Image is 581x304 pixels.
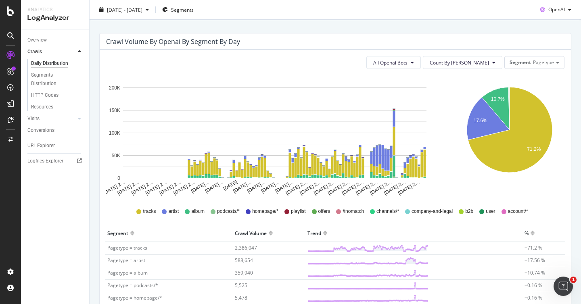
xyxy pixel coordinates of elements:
div: Conversions [27,126,54,135]
iframe: Intercom live chat [554,277,573,296]
span: user [486,208,495,215]
text: 150K [109,108,120,113]
div: Analytics [27,6,83,13]
span: b2b [465,208,473,215]
div: Crawl Volume by openai by Segment by Day [106,37,240,46]
a: Overview [27,36,84,44]
div: Daily Distribution [31,59,68,68]
div: Logfiles Explorer [27,157,63,165]
svg: A chart. [106,75,443,196]
span: homepage/* [252,208,278,215]
text: 17.6% [474,118,487,123]
a: URL Explorer [27,142,84,150]
span: Pagetype = homepage/* [107,294,162,301]
a: Daily Distribution [31,59,84,68]
span: 5,525 [235,282,247,289]
span: OpenAI [548,6,565,13]
span: Pagetype = artist [107,257,145,264]
span: +71.2 % [525,244,542,251]
span: offers [318,208,330,215]
a: Logfiles Explorer [27,157,84,165]
text: 0 [117,175,120,181]
span: tracks [143,208,156,215]
span: #nomatch [343,208,364,215]
div: Segments Distribution [31,71,76,88]
span: Pagetype [533,59,554,66]
a: Resources [31,103,84,111]
span: +17.56 % [525,257,545,264]
div: Segment [107,227,128,239]
span: channels/* [376,208,399,215]
span: Segment [510,59,531,66]
span: +0.16 % [525,294,542,301]
span: Pagetype = tracks [107,244,147,251]
text: 10.7% [491,97,505,102]
span: 359,940 [235,269,253,276]
span: +0.16 % [525,282,542,289]
button: All Openai Bots [366,56,421,69]
div: HTTP Codes [31,91,59,100]
div: Overview [27,36,47,44]
text: 200K [109,85,120,91]
text: 100K [109,130,120,136]
button: [DATE] - [DATE] [96,3,152,16]
text: 71.2% [527,146,541,152]
text: 50K [112,153,120,158]
a: HTTP Codes [31,91,84,100]
div: Crawls [27,48,42,56]
div: Visits [27,115,40,123]
span: 588,654 [235,257,253,264]
span: artist [168,208,179,215]
text: [DATE] [222,179,238,192]
span: playlist [291,208,306,215]
div: % [525,227,529,239]
a: Visits [27,115,75,123]
span: company-and-legal [412,208,453,215]
span: +10.74 % [525,269,545,276]
span: [DATE] - [DATE] [107,6,142,13]
button: Count By [PERSON_NAME] [423,56,502,69]
span: All Openai Bots [373,59,408,66]
span: Segments [171,6,194,13]
a: Segments Distribution [31,71,84,88]
button: Segments [159,3,197,16]
a: Crawls [27,48,75,56]
span: Pagetype = album [107,269,148,276]
span: Count By Day [430,59,489,66]
div: URL Explorer [27,142,55,150]
button: OpenAI [537,3,575,16]
svg: A chart. [456,75,563,196]
span: 1 [570,277,577,283]
span: podcasts/* [217,208,240,215]
a: Conversions [27,126,84,135]
span: Pagetype = podcasts/* [107,282,158,289]
div: LogAnalyzer [27,13,83,23]
span: 2,386,047 [235,244,257,251]
span: album [191,208,205,215]
div: Trend [307,227,321,239]
span: 5,478 [235,294,247,301]
span: account/* [508,208,528,215]
div: Crawl Volume [235,227,267,239]
div: Resources [31,103,53,111]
